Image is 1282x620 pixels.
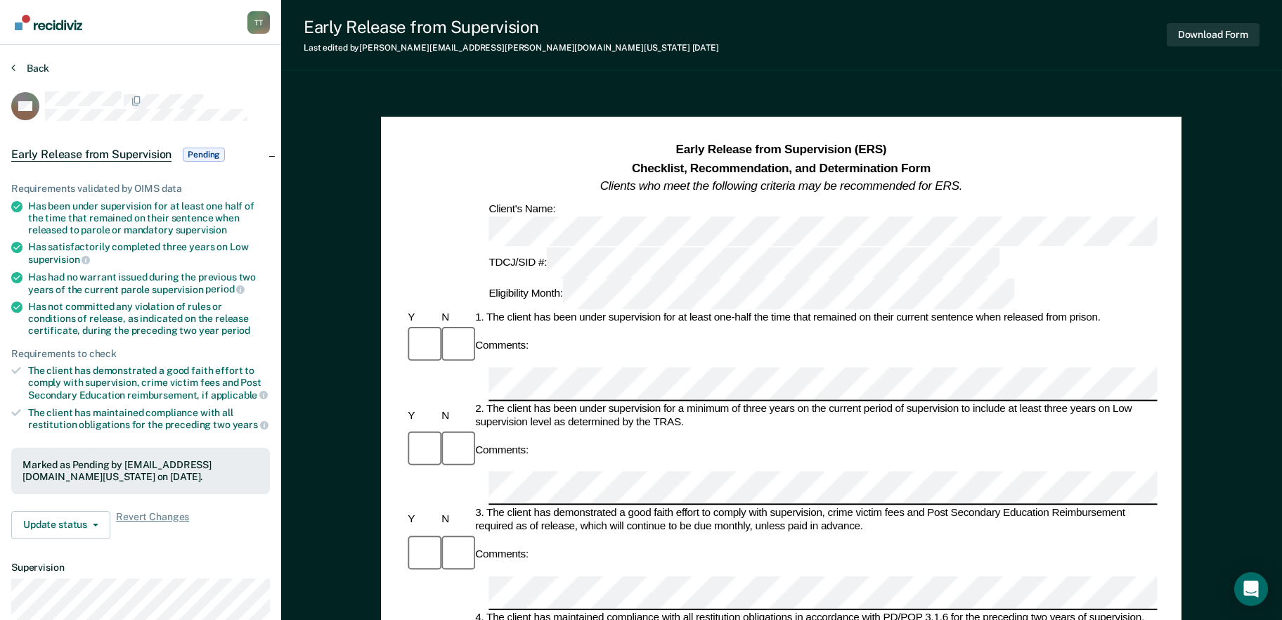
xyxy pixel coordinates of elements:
[28,241,270,265] div: Has satisfactorily completed three years on Low
[473,311,1158,325] div: 1. The client has been under supervision for at least one-half the time that remained on their cu...
[473,402,1158,429] div: 2. The client has been under supervision for a minimum of three years on the current period of su...
[692,43,719,53] span: [DATE]
[600,179,963,192] em: Clients who meet the following criteria may be recommended for ERS.
[439,311,473,325] div: N
[632,161,931,174] strong: Checklist, Recommendation, and Determination Form
[211,389,268,401] span: applicable
[304,43,719,53] div: Last edited by [PERSON_NAME][EMAIL_ADDRESS][PERSON_NAME][DOMAIN_NAME][US_STATE]
[676,143,887,156] strong: Early Release from Supervision (ERS)
[22,459,259,483] div: Marked as Pending by [EMAIL_ADDRESS][DOMAIN_NAME][US_STATE] on [DATE].
[406,513,439,527] div: Y
[221,325,250,336] span: period
[205,283,245,295] span: period
[473,548,531,562] div: Comments:
[116,511,189,539] span: Revert Changes
[473,340,531,353] div: Comments:
[1167,23,1260,46] button: Download Form
[15,15,82,30] img: Recidiviz
[486,279,1018,310] div: Eligibility Month:
[473,507,1158,534] div: 3. The client has demonstrated a good faith effort to comply with supervision, crime victim fees ...
[28,254,90,265] span: supervision
[473,444,531,457] div: Comments:
[11,62,49,75] button: Back
[247,11,270,34] button: Profile dropdown button
[486,248,1002,279] div: TDCJ/SID #:
[406,311,439,325] div: Y
[28,365,270,401] div: The client has demonstrated a good faith effort to comply with supervision, crime victim fees and...
[439,409,473,422] div: N
[1234,572,1268,606] div: Open Intercom Messenger
[11,511,110,539] button: Update status
[11,562,270,574] dt: Supervision
[11,148,171,162] span: Early Release from Supervision
[11,348,270,360] div: Requirements to check
[304,17,719,37] div: Early Release from Supervision
[233,419,268,430] span: years
[28,301,270,336] div: Has not committed any violation of rules or conditions of release, as indicated on the release ce...
[28,200,270,235] div: Has been under supervision for at least one half of the time that remained on their sentence when...
[183,148,225,162] span: Pending
[11,183,270,195] div: Requirements validated by OIMS data
[28,407,270,431] div: The client has maintained compliance with all restitution obligations for the preceding two
[247,11,270,34] div: T T
[176,224,227,235] span: supervision
[439,513,473,527] div: N
[28,271,270,295] div: Has had no warrant issued during the previous two years of the current parole supervision
[406,409,439,422] div: Y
